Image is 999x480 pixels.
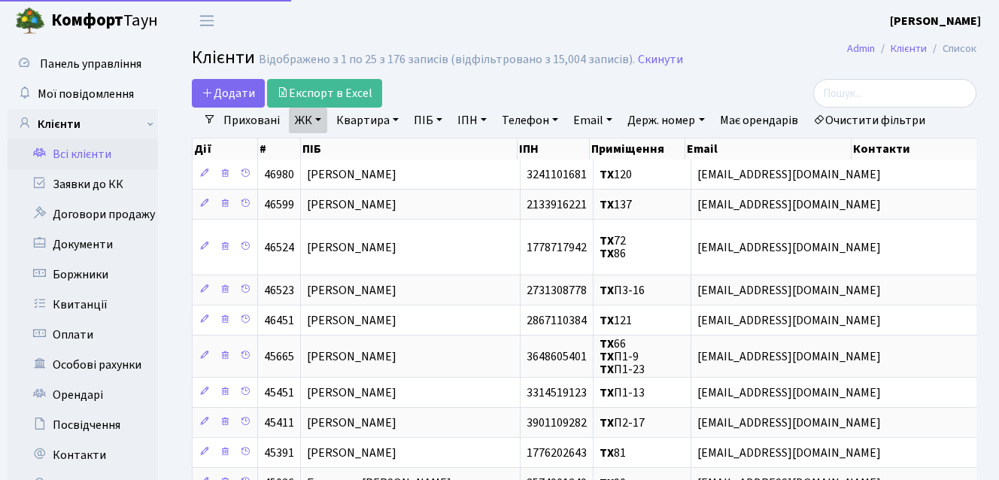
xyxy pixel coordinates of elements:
[697,282,881,299] span: [EMAIL_ADDRESS][DOMAIN_NAME]
[192,79,265,108] a: Додати
[307,239,396,256] span: [PERSON_NAME]
[600,166,632,183] span: 120
[259,53,635,67] div: Відображено з 1 по 25 з 176 записів (відфільтровано з 15,004 записів).
[600,445,614,461] b: ТХ
[600,336,645,378] span: 66 П1-9 П1-23
[264,384,294,401] span: 45451
[496,108,564,133] a: Телефон
[8,260,158,290] a: Боржники
[600,336,614,352] b: ТХ
[307,415,396,431] span: [PERSON_NAME]
[8,109,158,139] a: Клієнти
[264,312,294,329] span: 46451
[264,445,294,461] span: 45391
[697,348,881,365] span: [EMAIL_ADDRESS][DOMAIN_NAME]
[600,384,614,401] b: ТХ
[264,348,294,365] span: 45665
[15,6,45,36] img: logo.png
[600,282,645,299] span: П3-16
[697,166,881,183] span: [EMAIL_ADDRESS][DOMAIN_NAME]
[600,312,632,329] span: 121
[685,138,852,159] th: Email
[600,361,614,378] b: ТХ
[600,196,614,213] b: ТХ
[40,56,141,72] span: Панель управління
[600,312,614,329] b: ТХ
[527,384,587,401] span: 3314519123
[51,8,123,32] b: Комфорт
[267,79,382,108] a: Експорт в Excel
[330,108,405,133] a: Квартира
[600,445,626,461] span: 81
[518,138,591,159] th: ІПН
[8,139,158,169] a: Всі клієнти
[307,445,396,461] span: [PERSON_NAME]
[51,8,158,34] span: Таун
[264,415,294,431] span: 45411
[193,138,258,159] th: Дії
[301,138,518,159] th: ПІБ
[600,282,614,299] b: ТХ
[527,282,587,299] span: 2731308778
[527,415,587,431] span: 3901109282
[890,13,981,29] b: [PERSON_NAME]
[8,410,158,440] a: Посвідчення
[258,138,301,159] th: #
[8,49,158,79] a: Панель управління
[307,348,396,365] span: [PERSON_NAME]
[567,108,618,133] a: Email
[202,85,255,102] span: Додати
[600,348,614,365] b: ТХ
[927,41,976,57] li: Список
[264,166,294,183] span: 46980
[638,53,683,67] a: Скинути
[527,348,587,365] span: 3648605401
[8,199,158,229] a: Договори продажу
[600,166,614,183] b: ТХ
[590,138,685,159] th: Приміщення
[451,108,493,133] a: ІПН
[621,108,710,133] a: Держ. номер
[600,232,626,262] span: 72 86
[289,108,327,133] a: ЖК
[697,239,881,256] span: [EMAIL_ADDRESS][DOMAIN_NAME]
[307,384,396,401] span: [PERSON_NAME]
[307,196,396,213] span: [PERSON_NAME]
[38,86,134,102] span: Мої повідомлення
[8,320,158,350] a: Оплати
[264,282,294,299] span: 46523
[697,196,881,213] span: [EMAIL_ADDRESS][DOMAIN_NAME]
[824,33,999,65] nav: breadcrumb
[188,8,226,33] button: Переключити навігацію
[813,79,976,108] input: Пошук...
[8,169,158,199] a: Заявки до КК
[600,232,614,249] b: ТХ
[307,312,396,329] span: [PERSON_NAME]
[264,196,294,213] span: 46599
[8,79,158,109] a: Мої повідомлення
[307,282,396,299] span: [PERSON_NAME]
[8,290,158,320] a: Квитанції
[697,415,881,431] span: [EMAIL_ADDRESS][DOMAIN_NAME]
[890,12,981,30] a: [PERSON_NAME]
[600,196,632,213] span: 137
[697,445,881,461] span: [EMAIL_ADDRESS][DOMAIN_NAME]
[697,384,881,401] span: [EMAIL_ADDRESS][DOMAIN_NAME]
[807,108,931,133] a: Очистити фільтри
[8,350,158,380] a: Особові рахунки
[8,380,158,410] a: Орендарі
[714,108,804,133] a: Має орендарів
[527,196,587,213] span: 2133916221
[8,229,158,260] a: Документи
[527,166,587,183] span: 3241101681
[264,239,294,256] span: 46524
[408,108,448,133] a: ПІБ
[527,239,587,256] span: 1778717942
[527,445,587,461] span: 1776202643
[192,44,255,71] span: Клієнти
[600,415,614,431] b: ТХ
[527,312,587,329] span: 2867110384
[600,246,614,263] b: ТХ
[847,41,875,56] a: Admin
[217,108,286,133] a: Приховані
